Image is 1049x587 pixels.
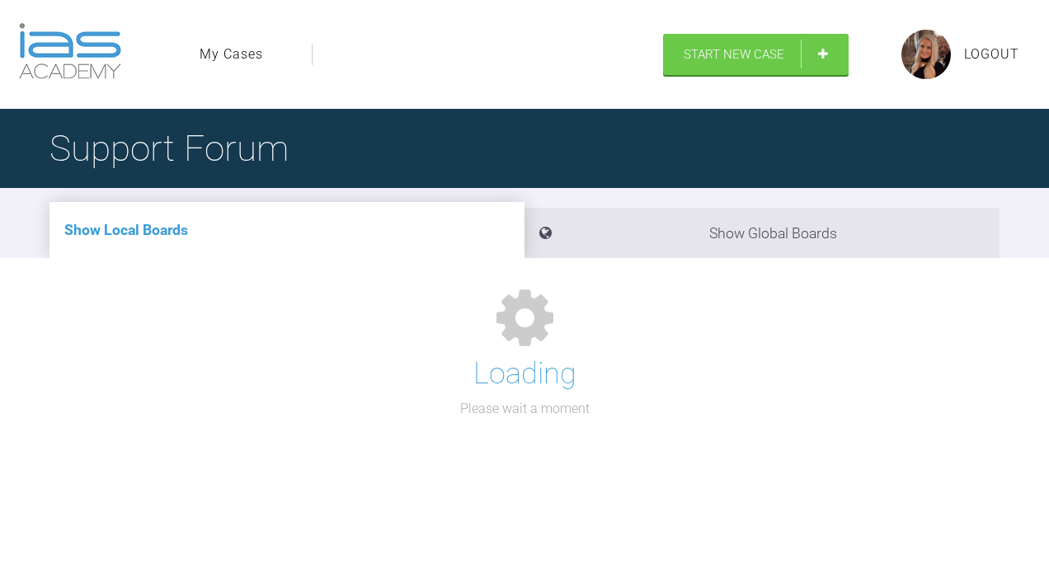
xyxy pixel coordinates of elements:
[49,202,524,258] li: Show Local Boards
[200,44,263,65] a: My Cases
[524,208,1000,258] li: Show Global Boards
[19,23,121,79] img: logo-light.3e3ef733.png
[684,47,784,62] span: Start New Case
[901,30,951,79] img: profile.png
[663,34,849,75] a: Start New Case
[964,44,1019,65] a: Logout
[49,120,289,177] h1: Support Forum
[460,398,590,420] p: Please wait a moment
[473,350,576,398] h1: Loading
